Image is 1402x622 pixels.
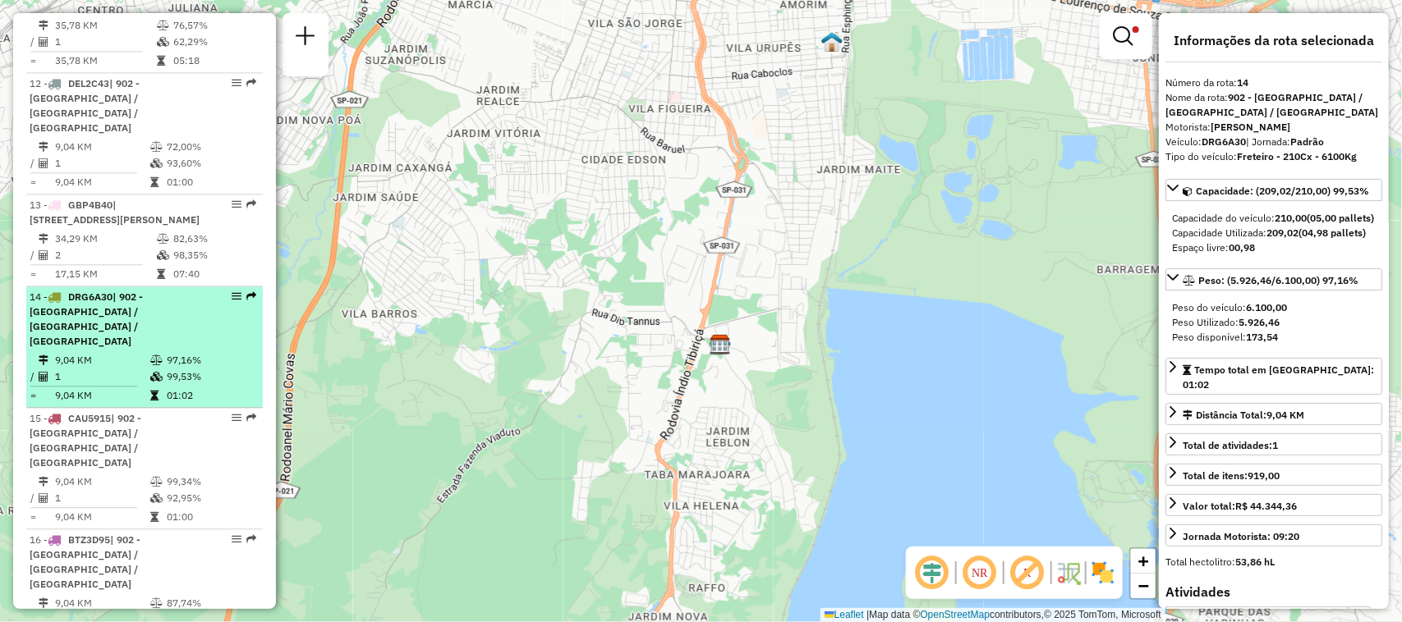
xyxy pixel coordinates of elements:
[821,31,843,53] img: 630 UDC Light WCL Jardim Santa Helena
[1131,574,1156,598] a: Zoom out
[1275,212,1307,224] strong: 210,00
[825,609,864,620] a: Leaflet
[1183,408,1304,423] div: Distância Total:
[39,355,48,365] i: Distância Total
[172,53,255,69] td: 05:18
[39,493,48,503] i: Total de Atividades
[54,17,156,34] td: 35,78 KM
[166,352,255,368] td: 97,16%
[1165,494,1382,516] a: Valor total:R$ 44.344,36
[1246,331,1278,343] strong: 173,54
[1165,294,1382,351] div: Peso: (5.926,46/6.100,00) 97,16%
[1246,301,1287,313] strong: 6.100,00
[1202,135,1246,148] strong: DRG6A30
[232,78,241,88] em: Opções
[39,372,48,382] i: Total de Atividades
[1198,274,1358,286] span: Peso: (5.926,46/6.100,00) 97,16%
[1165,268,1382,290] a: Peso: (5.926,46/6.100,00) 97,16%
[150,598,163,608] i: % de utilização do peso
[232,534,241,544] em: Opções
[1248,469,1280,482] strong: 919,00
[54,53,156,69] td: 35,78 KM
[150,372,163,382] i: % de utilização da cubagem
[39,477,48,487] i: Distância Total
[1090,560,1116,586] img: Exibir/Ocultar setores
[246,291,256,301] em: Rota exportada
[150,391,159,400] i: Tempo total em rota
[1290,135,1324,148] strong: Padrão
[1165,120,1382,135] div: Motorista:
[1239,316,1280,328] strong: 5.926,46
[166,387,255,404] td: 01:02
[1183,469,1280,483] div: Total de itens:
[1165,91,1378,118] strong: 902 - [GEOGRAPHIC_DATA] / [GEOGRAPHIC_DATA] / [GEOGRAPHIC_DATA]
[960,553,1000,592] span: Ocultar NR
[1165,464,1382,486] a: Total de itens:919,00
[68,412,111,424] span: CAU5915
[39,250,48,260] i: Total de Atividades
[1138,551,1149,571] span: +
[1138,575,1149,596] span: −
[30,368,38,385] td: /
[30,412,141,469] span: | 902 - [GEOGRAPHIC_DATA] / [GEOGRAPHIC_DATA] / [GEOGRAPHIC_DATA]
[30,266,38,282] td: =
[1246,135,1324,148] span: | Jornada:
[150,512,159,522] i: Tempo total em rota
[30,34,38,50] td: /
[30,155,38,172] td: /
[1172,240,1376,255] div: Espaço livre:
[1237,76,1248,89] strong: 14
[68,533,110,546] span: BTZ3D95
[1165,524,1382,547] a: Jornada Motorista: 09:20
[1172,226,1376,240] div: Capacidade Utilizada:
[54,266,156,282] td: 17,15 KM
[150,142,163,152] i: % de utilização do peso
[54,174,149,190] td: 9,04 KM
[821,608,1165,622] div: Map data © contributors,© 2025 TomTom, Microsoft
[39,234,48,244] i: Distância Total
[30,199,200,226] span: | [STREET_ADDRESS][PERSON_NAME]
[157,250,169,260] i: % de utilização da cubagem
[1172,301,1287,313] span: Peso do veículo:
[1229,241,1255,254] strong: 00,98
[54,387,149,404] td: 9,04 KM
[1165,179,1382,201] a: Capacidade: (209,02/210,00) 99,53%
[1131,549,1156,574] a: Zoom in
[54,231,156,247] td: 34,29 KM
[30,174,38,190] td: =
[54,34,156,50] td: 1
[1165,204,1382,262] div: Capacidade: (209,02/210,00) 99,53%
[54,473,149,490] td: 9,04 KM
[1307,212,1374,224] strong: (05,00 pallets)
[166,155,255,172] td: 93,60%
[246,534,256,544] em: Rota exportada
[1172,211,1376,226] div: Capacidade do veículo:
[30,490,38,506] td: /
[1165,584,1382,600] h4: Atividades
[1299,226,1366,239] strong: (04,98 pallets)
[1211,121,1290,133] strong: [PERSON_NAME]
[172,231,255,247] td: 82,63%
[1165,358,1382,395] a: Tempo total em [GEOGRAPHIC_DATA]: 01:02
[1055,560,1082,586] img: Fluxo de ruas
[68,199,113,211] span: GBP4B40
[1165,33,1382,48] h4: Informações da rota selecionada
[1165,433,1382,455] a: Total de atividades:1
[166,174,255,190] td: 01:00
[921,609,991,620] a: OpenStreetMap
[1196,185,1369,197] span: Capacidade: (209,02/210,00) 99,53%
[1183,439,1278,451] span: Total de atividades:
[39,142,48,152] i: Distância Total
[30,533,140,590] span: | 902 - [GEOGRAPHIC_DATA] / [GEOGRAPHIC_DATA] / [GEOGRAPHIC_DATA]
[912,553,952,592] span: Ocultar deslocamento
[157,56,165,66] i: Tempo total em rota
[1165,555,1382,569] div: Total hectolitro:
[232,413,241,423] em: Opções
[246,413,256,423] em: Rota exportada
[166,473,255,490] td: 99,34%
[30,290,143,347] span: | 902 - [GEOGRAPHIC_DATA] / [GEOGRAPHIC_DATA] / [GEOGRAPHIC_DATA]
[246,78,256,88] em: Rota exportada
[232,291,241,301] em: Opções
[1237,150,1357,162] strong: Freteiro - 210Cx - 6100Kg
[30,412,141,469] span: 15 -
